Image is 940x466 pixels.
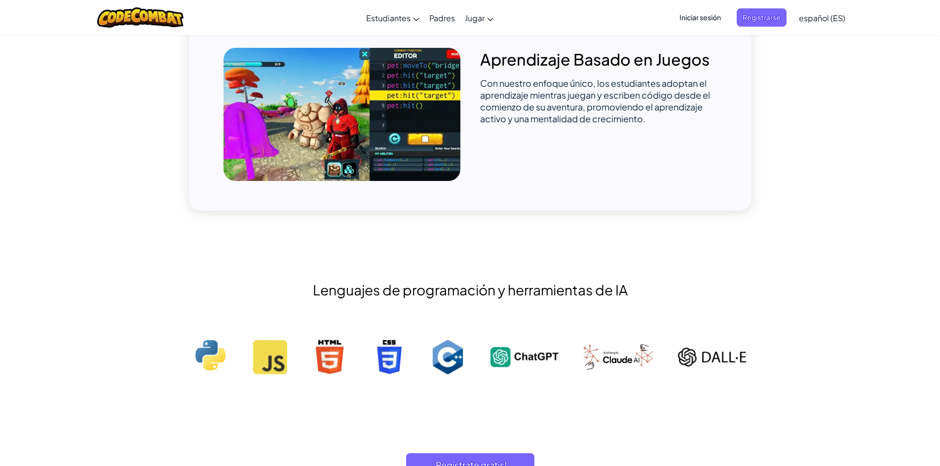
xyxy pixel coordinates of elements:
img: HTML logo [312,340,346,374]
span: Jugar [465,13,485,23]
p: Aprendizaje Basado en Juegos [480,48,717,71]
button: Registrarse [737,8,787,27]
img: DALL-E logo [678,340,746,374]
img: C++ logo [431,340,465,374]
h2: Lenguajes de programación y herramientas de IA [189,280,752,300]
a: Estudiantes [361,4,424,31]
img: Stable Diffusion logo [584,344,653,370]
span: Estudiantes [366,13,411,23]
button: Iniciar sesión [674,8,727,27]
a: español (ES) [794,4,850,31]
img: Python logo [194,340,228,374]
img: CSS logo [372,340,406,374]
a: Jugar [460,4,498,31]
a: Padres [424,4,460,31]
span: español (ES) [799,13,845,23]
img: JavaScript logo [253,340,287,374]
img: CodeCombat logo [97,7,184,28]
img: ChatGPT logo [490,340,559,374]
span: Con nuestro enfoque único, los estudiantes adoptan el aprendizaje mientras juegan y escriben códi... [480,77,710,124]
img: Aprendizaje Basado en Juegos[NEWLINE] [224,48,460,181]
